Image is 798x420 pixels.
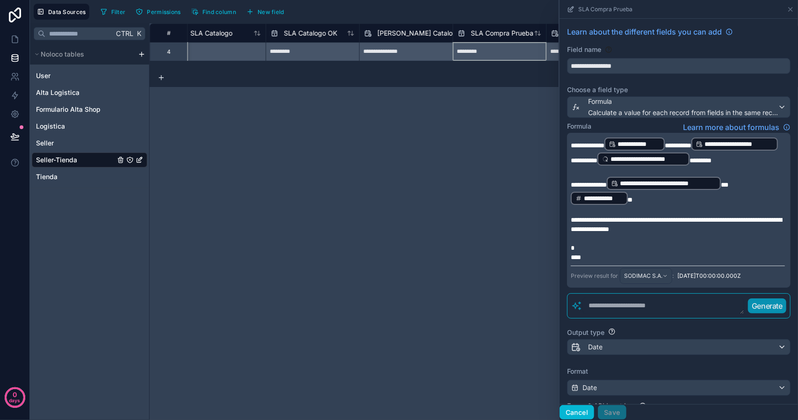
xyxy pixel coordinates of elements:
label: Choose a field type [567,85,791,94]
button: Cancel [560,405,594,420]
span: Find column [202,8,236,15]
button: Date [567,339,791,355]
button: Date [567,380,791,396]
a: Permissions [132,5,187,19]
label: Output type [567,328,604,337]
span: Ctrl [115,28,134,39]
span: Data Sources [48,8,86,15]
label: Format [567,367,791,376]
label: Field name [567,45,601,54]
span: Formula [588,97,778,106]
span: New field [258,8,284,15]
label: Forms & API Input key [567,401,635,411]
div: Preview result for : [571,268,674,284]
span: [PERSON_NAME] Catalogo Logistica [377,29,490,38]
label: Formula [567,122,591,131]
button: Generate [748,298,786,313]
div: 4 [167,48,171,56]
span: SLA Catalogo OK [284,29,337,38]
span: Date [582,383,597,392]
p: 0 [13,390,17,399]
span: Permissions [147,8,180,15]
span: SLA Compra Prueba [471,29,533,38]
button: SODIMAC S.A. [620,268,672,284]
a: Learn more about formulas [683,122,791,133]
p: Generate [752,300,783,311]
span: Calculate a value for each record from fields in the same record [588,108,778,117]
button: New field [243,5,288,19]
button: Filter [97,5,129,19]
button: Find column [188,5,239,19]
div: # [157,29,180,36]
span: [DATE]T00:00:00.000Z [677,272,741,280]
p: days [9,394,21,407]
span: Learn more about formulas [683,122,779,133]
span: Date [588,342,603,352]
span: SODIMAC S.A. [624,272,662,280]
button: Data Sources [34,4,89,20]
span: K [136,30,142,37]
a: Learn about the different fields you can add [567,26,733,37]
span: Filter [111,8,126,15]
span: Learn about the different fields you can add [567,26,722,37]
button: FormulaCalculate a value for each record from fields in the same record [567,96,791,118]
span: SLA Catalogo [190,29,232,38]
button: Permissions [132,5,184,19]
